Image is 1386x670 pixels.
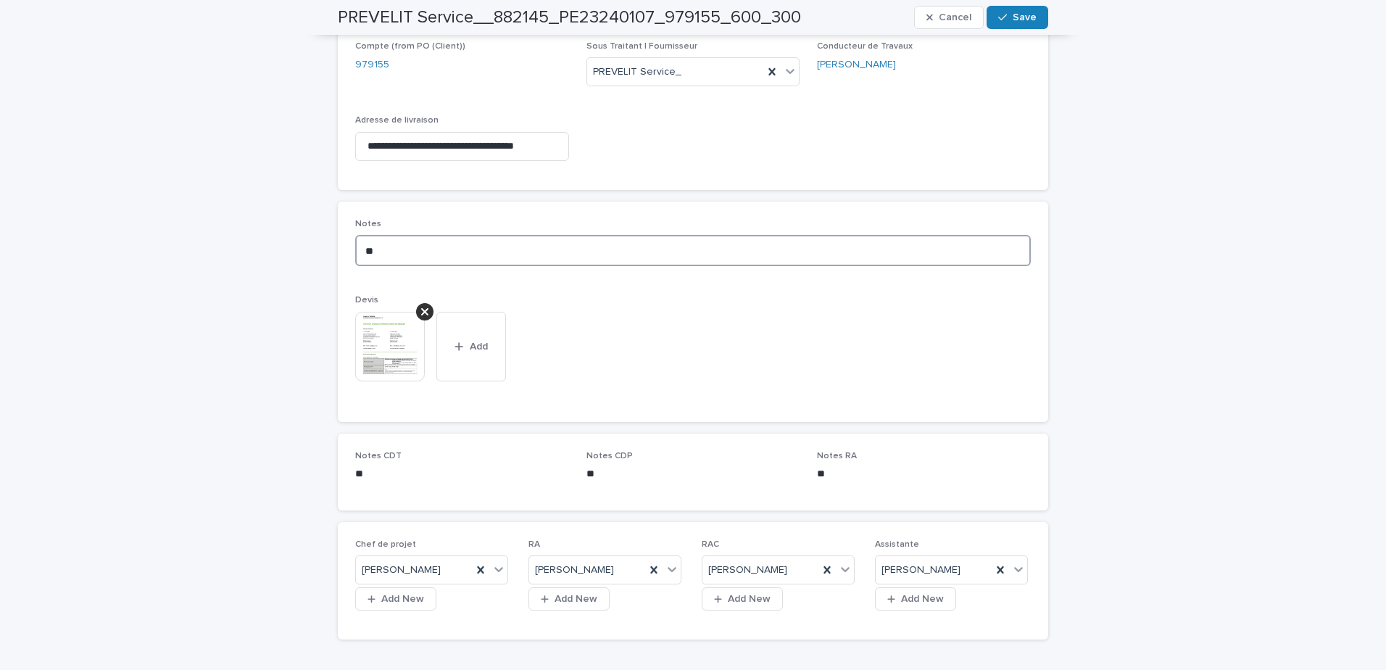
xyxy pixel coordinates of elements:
[555,594,597,604] span: Add New
[702,587,783,611] button: Add New
[338,7,801,28] h2: PREVELIT Service__882145_PE23240107_979155_600_300
[535,563,614,578] span: [PERSON_NAME]
[355,540,416,549] span: Chef de projet
[987,6,1048,29] button: Save
[881,563,960,578] span: [PERSON_NAME]
[436,312,506,381] button: Add
[528,587,610,611] button: Add New
[528,540,540,549] span: RA
[901,594,944,604] span: Add New
[817,57,896,73] a: [PERSON_NAME]
[875,587,956,611] button: Add New
[355,57,389,73] a: 979155
[355,220,381,228] span: Notes
[875,540,919,549] span: Assistante
[817,42,913,51] span: Conducteur de Travaux
[362,563,441,578] span: [PERSON_NAME]
[355,587,436,611] button: Add New
[708,563,787,578] span: [PERSON_NAME]
[355,116,439,125] span: Adresse de livraison
[593,65,681,80] span: PREVELIT Service_
[586,452,633,460] span: Notes CDP
[702,540,719,549] span: RAC
[914,6,984,29] button: Cancel
[355,42,465,51] span: Compte (from PO (Client))
[586,42,697,51] span: Sous Traitant | Fournisseur
[470,342,488,352] span: Add
[355,296,378,305] span: Devis
[728,594,771,604] span: Add New
[817,452,857,460] span: Notes RA
[1013,12,1037,22] span: Save
[381,594,424,604] span: Add New
[939,12,971,22] span: Cancel
[355,452,402,460] span: Notes CDT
